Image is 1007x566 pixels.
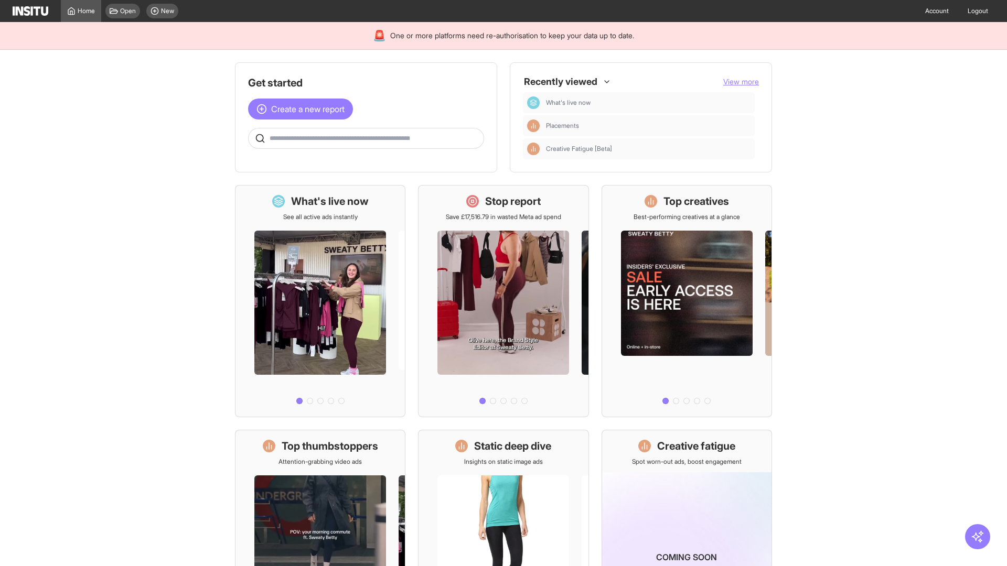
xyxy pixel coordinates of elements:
p: Best-performing creatives at a glance [634,213,740,221]
span: Create a new report [271,103,345,115]
h1: Static deep dive [474,439,551,453]
span: Creative Fatigue [Beta] [546,145,751,153]
div: Insights [527,143,540,155]
img: Logo [13,6,48,16]
a: Top creativesBest-performing creatives at a glance [602,185,772,417]
button: View more [723,77,759,87]
a: What's live nowSee all active ads instantly [235,185,405,417]
div: Insights [527,119,540,132]
span: Open [120,7,136,15]
p: Save £17,516.79 in wasted Meta ad spend [446,213,561,221]
span: New [161,7,174,15]
span: What's live now [546,99,751,107]
span: View more [723,77,759,86]
h1: What's live now [291,194,369,209]
span: Placements [546,122,579,130]
p: Insights on static image ads [464,458,543,466]
span: Creative Fatigue [Beta] [546,145,612,153]
div: Dashboard [527,96,540,109]
span: Home [78,7,95,15]
h1: Stop report [485,194,541,209]
a: Stop reportSave £17,516.79 in wasted Meta ad spend [418,185,588,417]
h1: Get started [248,75,484,90]
span: One or more platforms need re-authorisation to keep your data up to date. [390,30,634,41]
h1: Top creatives [663,194,729,209]
button: Create a new report [248,99,353,119]
span: What's live now [546,99,591,107]
div: 🚨 [373,28,386,43]
p: Attention-grabbing video ads [278,458,362,466]
span: Placements [546,122,751,130]
p: See all active ads instantly [283,213,358,221]
h1: Top thumbstoppers [282,439,378,453]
